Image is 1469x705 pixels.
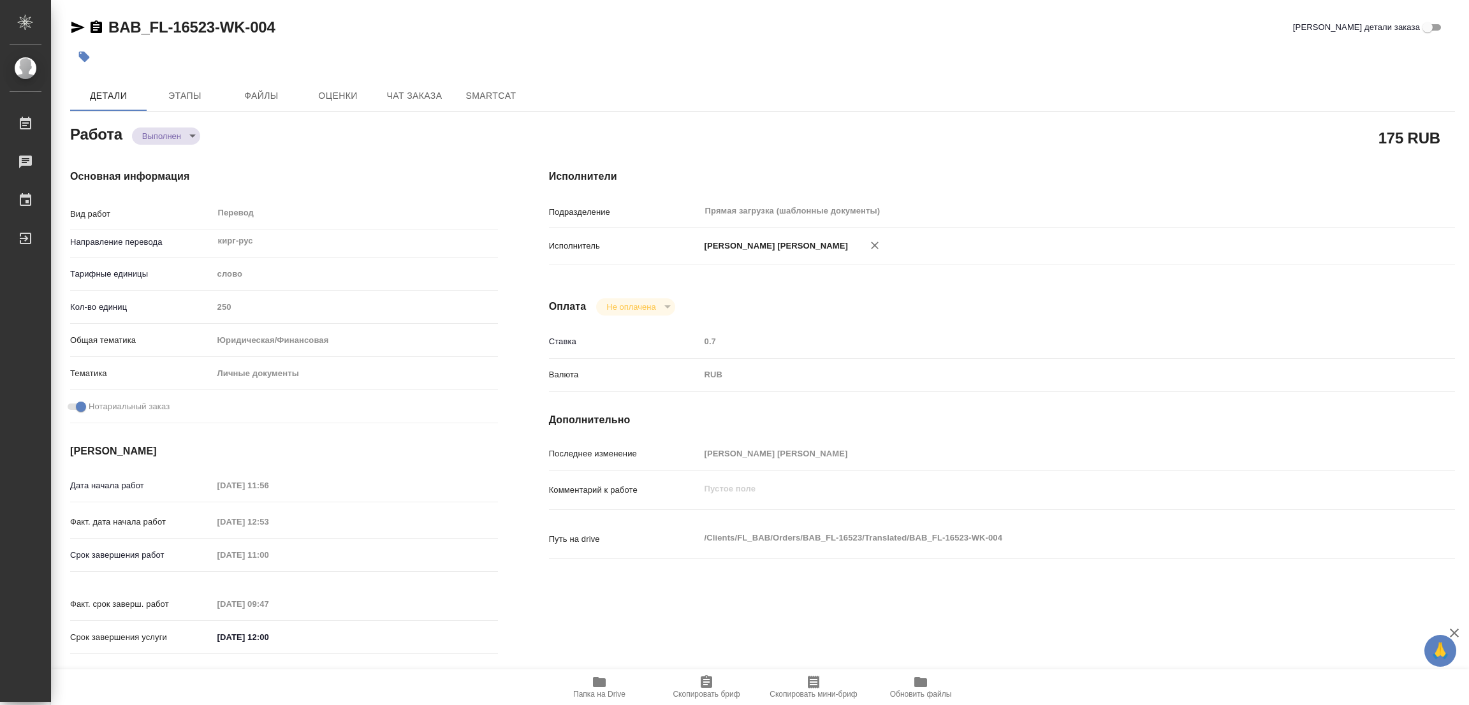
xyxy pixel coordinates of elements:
p: Срок завершения работ [70,549,213,562]
input: Пустое поле [700,444,1380,463]
span: Файлы [231,88,292,104]
p: Факт. срок заверш. работ [70,598,213,611]
input: Пустое поле [213,512,325,531]
span: Детали [78,88,139,104]
h4: Исполнители [549,169,1455,184]
button: Скопировать ссылку [89,20,104,35]
div: RUB [700,364,1380,386]
h4: Дополнительно [549,412,1455,428]
button: Скопировать мини-бриф [760,669,867,705]
button: Папка на Drive [546,669,653,705]
button: Не оплачена [603,302,659,312]
h4: Оплата [549,299,587,314]
button: Удалить исполнителя [861,231,889,259]
input: Пустое поле [213,476,325,495]
button: Скопировать бриф [653,669,760,705]
p: Тарифные единицы [70,268,213,280]
span: [PERSON_NAME] детали заказа [1293,21,1420,34]
input: Пустое поле [213,298,498,316]
p: Валюта [549,368,700,381]
button: Добавить тэг [70,43,98,71]
p: Вид работ [70,208,213,221]
span: Нотариальный заказ [89,400,170,413]
h2: 175 RUB [1378,127,1440,149]
p: Факт. дата начала работ [70,516,213,528]
input: Пустое поле [700,332,1380,351]
p: Последнее изменение [549,447,700,460]
span: Этапы [154,88,216,104]
div: Выполнен [132,127,200,145]
textarea: /Clients/FL_BAB/Orders/BAB_FL-16523/Translated/BAB_FL-16523-WK-004 [700,527,1380,549]
a: BAB_FL-16523-WK-004 [108,18,275,36]
p: Подразделение [549,206,700,219]
p: Тематика [70,367,213,380]
div: Юридическая/Финансовая [213,330,498,351]
h2: Работа [70,122,122,145]
span: Обновить файлы [890,690,952,699]
p: Срок завершения услуги [70,631,213,644]
input: Пустое поле [213,546,325,564]
p: Исполнитель [549,240,700,252]
button: Обновить файлы [867,669,974,705]
h4: Основная информация [70,169,498,184]
span: Чат заказа [384,88,445,104]
p: Путь на drive [549,533,700,546]
span: SmartCat [460,88,522,104]
span: Скопировать бриф [673,690,740,699]
button: 🙏 [1424,635,1456,667]
p: Ставка [549,335,700,348]
div: слово [213,263,498,285]
div: Личные документы [213,363,498,384]
button: Выполнен [138,131,185,142]
div: Выполнен [596,298,675,316]
p: [PERSON_NAME] [PERSON_NAME] [700,240,849,252]
p: Комментарий к работе [549,484,700,497]
p: Общая тематика [70,334,213,347]
p: Дата начала работ [70,479,213,492]
span: 🙏 [1429,637,1451,664]
h4: [PERSON_NAME] [70,444,498,459]
p: Направление перевода [70,236,213,249]
input: ✎ Введи что-нибудь [213,628,325,646]
input: Пустое поле [213,595,325,613]
span: Папка на Drive [573,690,625,699]
button: Скопировать ссылку для ЯМессенджера [70,20,85,35]
p: Кол-во единиц [70,301,213,314]
span: Скопировать мини-бриф [770,690,857,699]
span: Оценки [307,88,369,104]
